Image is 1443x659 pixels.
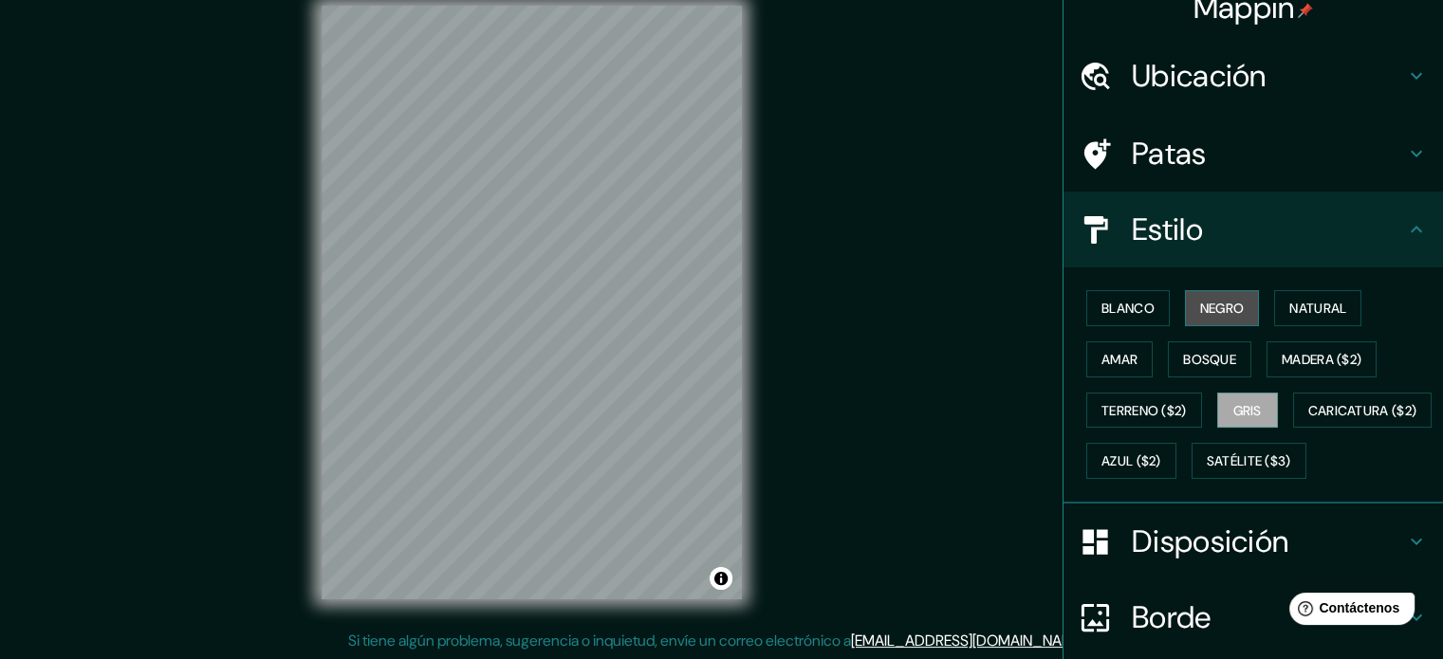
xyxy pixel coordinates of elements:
[1282,351,1361,368] font: Madera ($2)
[1064,38,1443,114] div: Ubicación
[851,631,1085,650] a: [EMAIL_ADDRESS][DOMAIN_NAME]
[1274,585,1422,638] iframe: Lanzador de widgets de ayuda
[1132,210,1203,249] font: Estilo
[1207,453,1291,470] font: Satélite ($3)
[1132,134,1207,174] font: Patas
[1064,579,1443,655] div: Borde
[1289,300,1346,317] font: Natural
[1168,341,1251,377] button: Bosque
[1064,503,1443,579] div: Disposición
[1132,522,1288,561] font: Disposición
[1086,290,1170,326] button: Blanco
[1233,402,1262,419] font: Gris
[1293,393,1433,429] button: Caricatura ($2)
[322,6,742,599] canvas: Mapa
[1101,300,1155,317] font: Blanco
[1298,3,1313,18] img: pin-icon.png
[1064,116,1443,192] div: Patas
[1185,290,1260,326] button: Negro
[1308,402,1417,419] font: Caricatura ($2)
[1101,402,1187,419] font: Terreno ($2)
[1132,56,1267,96] font: Ubicación
[1086,341,1153,377] button: Amar
[1086,393,1202,429] button: Terreno ($2)
[1183,351,1236,368] font: Bosque
[348,631,851,650] font: Si tiene algún problema, sugerencia o inquietud, envíe un correo electrónico a
[1217,393,1278,429] button: Gris
[1192,443,1306,479] button: Satélite ($3)
[1101,453,1161,470] font: Azul ($2)
[710,567,732,590] button: Activar o desactivar atribución
[1267,341,1377,377] button: Madera ($2)
[1132,597,1212,637] font: Borde
[1064,192,1443,267] div: Estilo
[1086,443,1176,479] button: Azul ($2)
[1200,300,1245,317] font: Negro
[1274,290,1361,326] button: Natural
[1101,351,1138,368] font: Amar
